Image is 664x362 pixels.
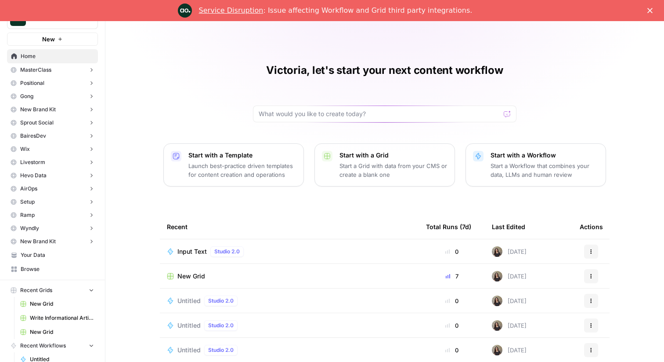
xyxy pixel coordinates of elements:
img: n04lk3h3q0iujb8nvuuepb5yxxxi [492,320,502,331]
span: Wyndly [20,224,39,232]
p: Start a Grid with data from your CMS or create a blank one [339,161,447,179]
button: New Brand Kit [7,235,98,248]
span: Browse [21,265,94,273]
span: Untitled [177,346,201,355]
a: UntitledStudio 2.0 [167,320,412,331]
div: Actions [580,215,603,239]
span: Studio 2.0 [208,346,234,354]
span: Livestorm [20,158,45,166]
span: Studio 2.0 [208,297,234,305]
span: Positional [20,79,44,87]
span: Sprout Social [20,119,54,127]
div: Total Runs (7d) [426,215,471,239]
span: New Brand Kit [20,106,56,113]
img: n04lk3h3q0iujb8nvuuepb5yxxxi [492,246,502,257]
span: Untitled [177,296,201,305]
span: Ramp [20,211,35,219]
div: [DATE] [492,296,527,306]
span: New Grid [177,272,205,281]
button: Start with a WorkflowStart a Workflow that combines your data, LLMs and human review [466,143,606,186]
span: AirOps [20,185,37,193]
span: Studio 2.0 [214,248,240,256]
span: New Brand Kit [20,238,56,245]
button: New Brand Kit [7,103,98,116]
div: 0 [426,321,478,330]
img: Profile image for Engineering [178,4,192,18]
span: Untitled [177,321,201,330]
button: Wix [7,143,98,156]
a: New Grid [167,272,412,281]
div: [DATE] [492,345,527,355]
div: Close [647,8,656,13]
div: Recent [167,215,412,239]
div: : Issue affecting Workflow and Grid third party integrations. [199,6,473,15]
button: AirOps [7,182,98,195]
div: [DATE] [492,271,527,282]
span: Wix [20,145,30,153]
a: Write Informational Article [16,311,98,325]
a: UntitledStudio 2.0 [167,296,412,306]
div: [DATE] [492,246,527,257]
img: n04lk3h3q0iujb8nvuuepb5yxxxi [492,271,502,282]
a: Input TextStudio 2.0 [167,246,412,257]
img: n04lk3h3q0iujb8nvuuepb5yxxxi [492,296,502,306]
p: Start with a Template [188,151,296,160]
a: New Grid [16,325,98,339]
a: Home [7,49,98,63]
button: Positional [7,77,98,90]
span: Hevo Data [20,172,47,179]
span: Setup [20,198,35,206]
span: New [42,35,55,44]
button: Start with a TemplateLaunch best-practice driven templates for content creation and operations [163,143,304,186]
span: Home [21,52,94,60]
button: Hevo Data [7,169,98,182]
span: Gong [20,92,33,100]
button: New [7,33,98,46]
span: BairesDev [20,132,46,140]
button: Sprout Social [7,116,98,129]
button: Gong [7,90,98,103]
h1: Victoria, let's start your next content workflow [266,63,503,77]
img: n04lk3h3q0iujb8nvuuepb5yxxxi [492,345,502,355]
button: MasterClass [7,63,98,77]
button: Wyndly [7,222,98,235]
div: 0 [426,296,478,305]
a: Service Disruption [199,6,263,15]
a: UntitledStudio 2.0 [167,345,412,355]
span: New Grid [30,328,94,336]
div: 7 [426,272,478,281]
span: Recent Workflows [20,342,66,350]
span: Recent Grids [20,286,52,294]
span: MasterClass [20,66,51,74]
input: What would you like to create today? [259,110,500,118]
a: Your Data [7,248,98,262]
p: Start a Workflow that combines your data, LLMs and human review [491,161,599,179]
span: Write Informational Article [30,314,94,322]
button: Ramp [7,208,98,222]
a: New Grid [16,297,98,311]
span: New Grid [30,300,94,308]
p: Launch best-practice driven templates for content creation and operations [188,161,296,179]
p: Start with a Workflow [491,151,599,160]
div: 0 [426,346,478,355]
div: Last Edited [492,215,525,239]
div: 0 [426,247,478,256]
span: Studio 2.0 [208,322,234,329]
a: Browse [7,262,98,276]
div: [DATE] [492,320,527,331]
button: BairesDev [7,129,98,143]
span: Your Data [21,251,94,259]
button: Livestorm [7,156,98,169]
button: Recent Workflows [7,339,98,352]
span: Input Text [177,247,207,256]
p: Start with a Grid [339,151,447,160]
button: Setup [7,195,98,208]
button: Start with a GridStart a Grid with data from your CMS or create a blank one [314,143,455,186]
button: Recent Grids [7,284,98,297]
